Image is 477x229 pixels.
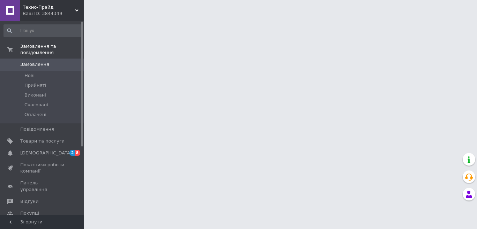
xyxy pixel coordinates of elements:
[20,61,49,68] span: Замовлення
[75,150,80,156] span: 8
[20,162,65,174] span: Показники роботи компанії
[24,72,35,79] span: Нові
[24,92,46,98] span: Виконані
[24,102,48,108] span: Скасовані
[69,150,75,156] span: 2
[20,210,39,216] span: Покупці
[3,24,82,37] input: Пошук
[24,112,46,118] span: Оплачені
[20,43,84,56] span: Замовлення та повідомлення
[20,198,38,205] span: Відгуки
[23,4,75,10] span: Техно-Прайд
[23,10,84,17] div: Ваш ID: 3844349
[24,82,46,89] span: Прийняті
[20,150,72,156] span: [DEMOGRAPHIC_DATA]
[20,138,65,144] span: Товари та послуги
[20,126,54,132] span: Повідомлення
[20,180,65,192] span: Панель управління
